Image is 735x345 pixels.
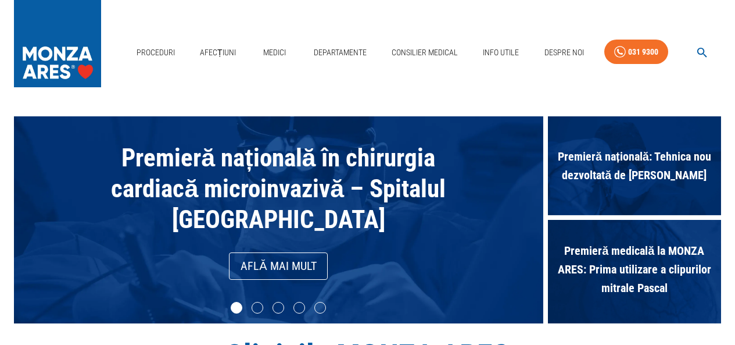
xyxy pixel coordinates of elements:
[309,41,371,65] a: Departamente
[628,45,658,59] div: 031 9300
[478,41,524,65] a: Info Utile
[548,141,721,190] span: Premieră națională: Tehnica nou dezvoltată de [PERSON_NAME]
[229,252,328,280] a: Află mai mult
[256,41,293,65] a: Medici
[231,302,242,314] li: slide item 1
[548,236,721,303] span: Premieră medicală la MONZA ARES: Prima utilizare a clipurilor mitrale Pascal
[548,116,721,220] div: Premieră națională: Tehnica nou dezvoltată de [PERSON_NAME]
[252,302,263,314] li: slide item 2
[293,302,305,314] li: slide item 4
[195,41,241,65] a: Afecțiuni
[540,41,589,65] a: Despre Noi
[314,302,326,314] li: slide item 5
[273,302,284,314] li: slide item 3
[548,220,721,323] div: Premieră medicală la MONZA ARES: Prima utilizare a clipurilor mitrale Pascal
[132,41,180,65] a: Proceduri
[387,41,462,65] a: Consilier Medical
[604,40,668,65] a: 031 9300
[111,143,446,234] span: Premieră națională în chirurgia cardiacă microinvazivă – Spitalul [GEOGRAPHIC_DATA]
